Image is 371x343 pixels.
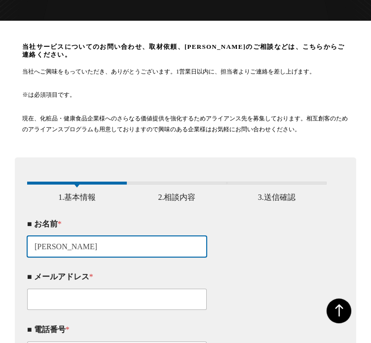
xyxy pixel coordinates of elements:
span: 当社サービスについてのお問い合わせ、取材依頼、[PERSON_NAME]のご相談などは、こちらからご連絡ください。 [22,43,349,59]
p: 現在、化粧品・健康食品企業様へのさらなる価値提供を強化するためアライアンス先を募集しております。相互創客のためのアライアンスプログラムも用意しておりますので興味のある企業様はお気軽にお問い合わせ... [22,114,349,135]
span: 2 [127,182,226,185]
span: 1 [27,182,127,185]
span: 1.基本情報 [51,192,103,202]
span: 3 [227,182,327,185]
span: 3.送信確認 [251,192,303,202]
label: ■ お名前 [27,219,327,229]
p: ※は必須項目です。 [22,90,349,101]
label: ■ 電話番号 [27,325,327,334]
p: 当社へご興味をもっていただき、ありがとうございます。1営業日以内に、担当者よりご連絡を差し上げます。 [22,67,349,77]
span: 2.相談内容 [150,192,203,202]
label: ■ メールアドレス [27,272,327,281]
